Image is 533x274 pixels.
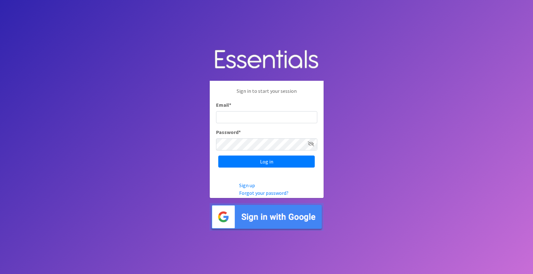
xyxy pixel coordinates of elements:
[239,190,288,196] a: Forgot your password?
[239,182,255,188] a: Sign up
[216,101,231,109] label: Email
[216,87,317,101] p: Sign in to start your session
[229,102,231,108] abbr: required
[218,156,315,168] input: Log in
[216,128,241,136] label: Password
[210,203,324,231] img: Sign in with Google
[239,129,241,135] abbr: required
[210,43,324,76] img: Human Essentials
